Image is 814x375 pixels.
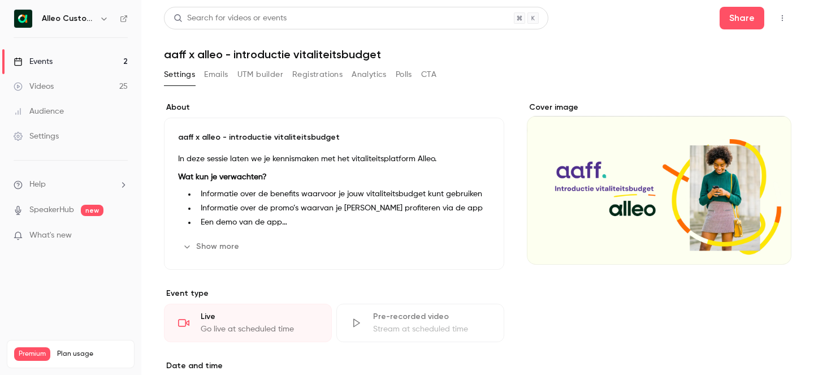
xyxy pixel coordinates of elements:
li: Informatie over de promo’s waarvan je [PERSON_NAME] profiteren via de app [196,202,490,214]
span: new [81,205,103,216]
div: Pre-recorded videoStream at scheduled time [336,304,504,342]
p: aaff x alleo - introductie vitaliteitsbudget [178,132,490,143]
span: Premium [14,347,50,361]
label: About [164,102,504,113]
div: Search for videos or events [174,12,287,24]
li: Informatie over de benefits waarvoor je jouw vitaliteitsbudget kunt gebruiken [196,188,490,200]
p: Event type [164,288,504,299]
button: Emails [204,66,228,84]
section: Cover image [527,102,791,265]
span: Help [29,179,46,191]
p: In deze sessie laten we je kennismaken met het vitaliteitsplatform Alleo. [178,152,490,166]
button: Analytics [352,66,387,84]
div: Settings [14,131,59,142]
div: Stream at scheduled time [373,324,490,335]
img: Alleo Customer Success [14,10,32,28]
div: Videos [14,81,54,92]
label: Cover image [527,102,791,113]
button: Registrations [292,66,343,84]
li: Een demo van de app [196,217,490,229]
div: Pre-recorded video [373,311,490,322]
li: help-dropdown-opener [14,179,128,191]
div: LiveGo live at scheduled time [164,304,332,342]
div: Live [201,311,318,322]
button: Settings [164,66,195,84]
button: Polls [396,66,412,84]
button: Share [720,7,764,29]
h1: aaff x alleo - introductie vitaliteitsbudget [164,48,791,61]
div: Go live at scheduled time [201,324,318,335]
button: UTM builder [237,66,283,84]
span: Plan usage [57,350,127,359]
strong: Wat kun je verwachten? [178,173,267,181]
iframe: Noticeable Trigger [114,231,128,241]
a: SpeakerHub [29,204,74,216]
button: CTA [421,66,436,84]
div: Events [14,56,53,67]
label: Date and time [164,360,504,372]
h6: Alleo Customer Success [42,13,95,24]
div: Audience [14,106,64,117]
span: What's new [29,230,72,242]
button: Show more [178,238,246,256]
